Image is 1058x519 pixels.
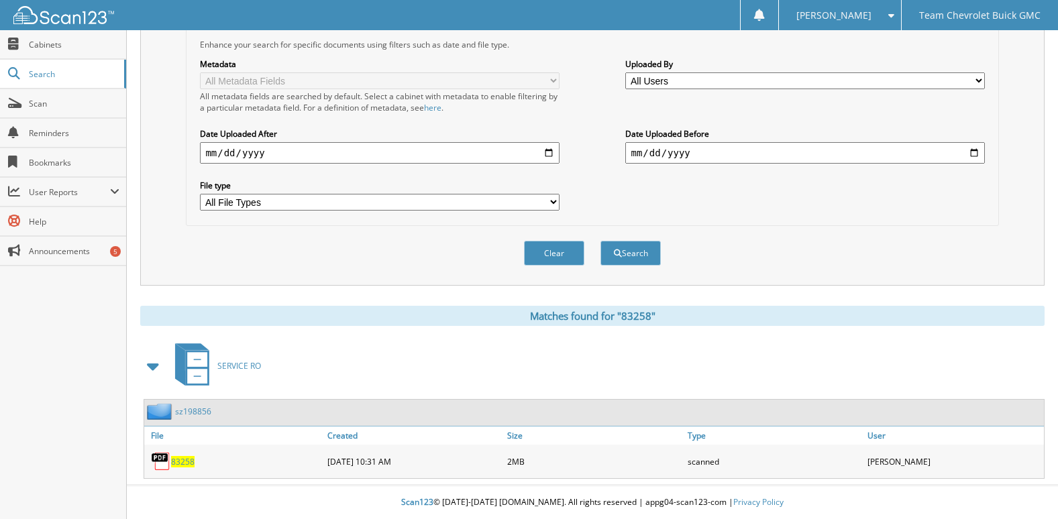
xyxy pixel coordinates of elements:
[29,245,119,257] span: Announcements
[625,128,984,139] label: Date Uploaded Before
[324,426,504,445] a: Created
[864,426,1044,445] a: User
[29,68,117,80] span: Search
[29,39,119,50] span: Cabinets
[171,456,195,467] a: 83258
[864,448,1044,475] div: [PERSON_NAME]
[200,180,559,191] label: File type
[324,448,504,475] div: [DATE] 10:31 AM
[217,360,261,371] span: SERVICE RO
[200,142,559,164] input: start
[140,306,1045,326] div: Matches found for "83258"
[151,451,171,471] img: PDF.png
[29,216,119,227] span: Help
[200,128,559,139] label: Date Uploaded After
[200,91,559,113] div: All metadata fields are searched by default. Select a cabinet with metadata to enable filtering b...
[919,11,1041,19] span: Team Chevrolet Buick GMC
[504,426,684,445] a: Size
[684,426,864,445] a: Type
[193,39,991,50] div: Enhance your search for specific documents using filters such as date and file type.
[110,246,121,257] div: 5
[147,403,175,420] img: folder2.png
[991,455,1058,519] iframe: Chat Widget
[29,186,110,198] span: User Reports
[524,241,584,266] button: Clear
[401,496,433,508] span: Scan123
[200,58,559,70] label: Metadata
[600,241,661,266] button: Search
[684,448,864,475] div: scanned
[13,6,114,24] img: scan123-logo-white.svg
[796,11,871,19] span: [PERSON_NAME]
[175,406,211,417] a: sz198856
[733,496,784,508] a: Privacy Policy
[625,58,984,70] label: Uploaded By
[127,486,1058,519] div: © [DATE]-[DATE] [DOMAIN_NAME]. All rights reserved | appg04-scan123-com |
[167,339,261,392] a: SERVICE RO
[625,142,984,164] input: end
[29,127,119,139] span: Reminders
[29,157,119,168] span: Bookmarks
[144,426,324,445] a: File
[424,102,441,113] a: here
[29,98,119,109] span: Scan
[504,448,684,475] div: 2MB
